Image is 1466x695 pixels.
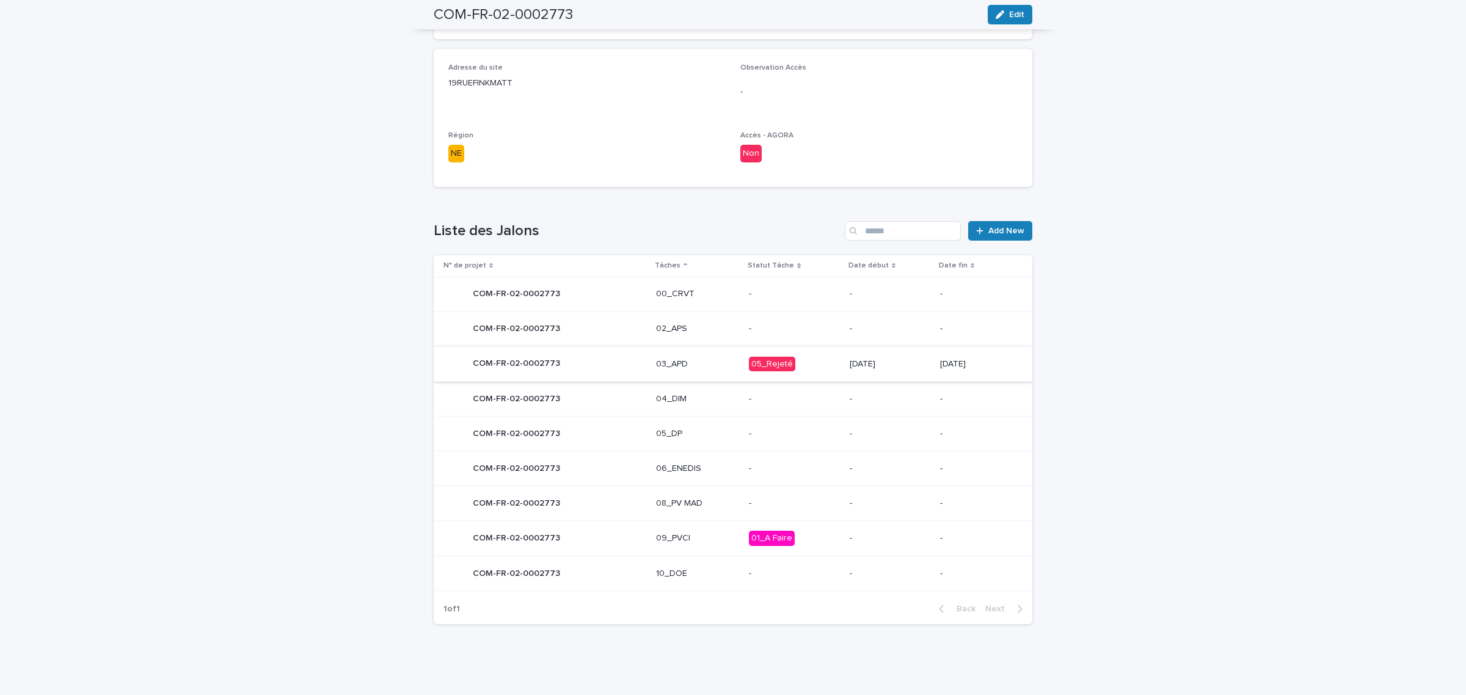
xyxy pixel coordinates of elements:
span: Next [985,605,1012,613]
p: - [850,533,930,544]
p: - [940,464,1013,474]
p: COM-FR-02-0002773 [473,286,563,299]
p: - [940,289,1013,299]
p: [DATE] [850,359,930,369]
div: 05_Rejeté [749,357,795,372]
p: 10_DOE [656,569,739,579]
input: Search [845,221,961,241]
p: 19RUEFINKMATT [448,77,726,90]
p: - [850,569,930,579]
p: - [940,324,1013,334]
p: 05_DP [656,429,739,439]
tr: COM-FR-02-0002773COM-FR-02-0002773 00_CRVT--- [434,277,1032,311]
button: Back [929,603,980,614]
p: Statut Tâche [748,259,794,272]
tr: COM-FR-02-0002773COM-FR-02-0002773 09_PVCI01_A Faire-- [434,521,1032,556]
p: - [740,86,1018,98]
p: N° de projet [443,259,486,272]
tr: COM-FR-02-0002773COM-FR-02-0002773 05_DP--- [434,417,1032,451]
p: - [749,464,839,474]
tr: COM-FR-02-0002773COM-FR-02-0002773 10_DOE--- [434,556,1032,591]
p: COM-FR-02-0002773 [473,391,563,404]
p: [DATE] [940,359,1013,369]
p: COM-FR-02-0002773 [473,321,563,334]
p: Tâches [655,259,680,272]
div: NE [448,145,464,162]
p: 04_DIM [656,394,739,404]
p: - [749,289,839,299]
span: Edit [1009,10,1024,19]
p: - [850,324,930,334]
p: COM-FR-02-0002773 [473,356,563,369]
span: Add New [988,227,1024,235]
p: - [940,533,1013,544]
p: - [749,498,839,509]
p: - [850,429,930,439]
div: Non [740,145,762,162]
p: Date début [848,259,889,272]
p: - [749,324,839,334]
tr: COM-FR-02-0002773COM-FR-02-0002773 06_ENEDIS--- [434,451,1032,486]
p: 03_APD [656,359,739,369]
p: - [850,289,930,299]
p: 06_ENEDIS [656,464,739,474]
p: - [850,464,930,474]
span: Adresse du site [448,64,503,71]
p: - [940,429,1013,439]
p: COM-FR-02-0002773 [473,531,563,544]
p: COM-FR-02-0002773 [473,496,563,509]
p: 00_CRVT [656,289,739,299]
p: - [749,429,839,439]
p: 08_PV MAD [656,498,739,509]
span: Back [949,605,976,613]
p: COM-FR-02-0002773 [473,461,563,474]
p: 1 of 1 [434,594,470,624]
p: - [940,569,1013,579]
p: - [749,569,839,579]
p: COM-FR-02-0002773 [473,426,563,439]
tr: COM-FR-02-0002773COM-FR-02-0002773 04_DIM--- [434,382,1032,417]
tr: COM-FR-02-0002773COM-FR-02-0002773 03_APD05_Rejeté[DATE][DATE] [434,346,1032,382]
a: Add New [968,221,1032,241]
p: - [940,394,1013,404]
p: Date fin [939,259,968,272]
div: 01_A Faire [749,531,795,546]
h1: Liste des Jalons [434,222,840,240]
p: COM-FR-02-0002773 [473,566,563,579]
p: - [940,498,1013,509]
span: Accès - AGORA [740,132,793,139]
span: Région [448,132,473,139]
p: 02_APS [656,324,739,334]
button: Edit [988,5,1032,24]
span: Observation Accès [740,64,806,71]
button: Next [980,603,1032,614]
h2: COM-FR-02-0002773 [434,6,573,24]
p: - [850,498,930,509]
p: - [749,394,839,404]
p: 09_PVCI [656,533,739,544]
tr: COM-FR-02-0002773COM-FR-02-0002773 08_PV MAD--- [434,486,1032,521]
p: - [850,394,930,404]
tr: COM-FR-02-0002773COM-FR-02-0002773 02_APS--- [434,311,1032,346]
